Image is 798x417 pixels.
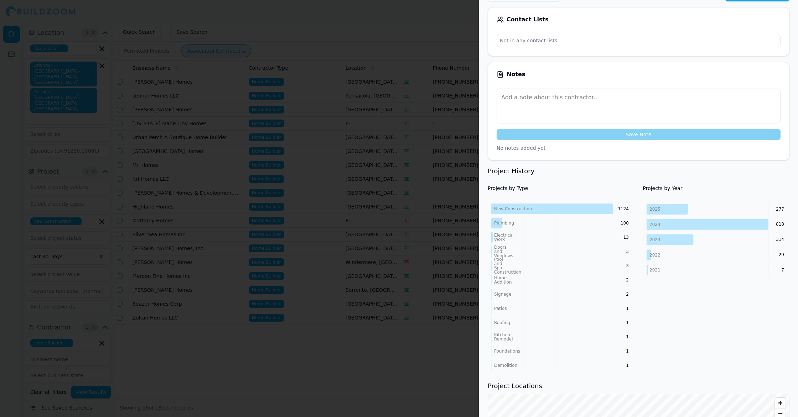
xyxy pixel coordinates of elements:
text: 7 [781,268,784,273]
tspan: Work [494,237,505,242]
h3: Project Locations [488,381,789,391]
text: 1 [626,306,629,311]
h4: Projects by Year [643,185,790,192]
p: No notes added yet [497,144,781,152]
tspan: 2024 [649,222,660,227]
text: 277 [776,207,784,212]
text: 100 [621,221,629,226]
text: 1 [626,334,629,339]
tspan: 2022 [649,253,660,258]
tspan: Kitchen [494,332,510,337]
text: 29 [778,252,784,257]
h3: Project History [488,166,789,176]
tspan: Construction [494,270,521,275]
text: 2 [626,278,629,283]
tspan: Doors [494,245,507,250]
tspan: 2025 [649,207,660,212]
tspan: Patios [494,306,507,311]
text: 2 [626,292,629,297]
tspan: Foundations [494,349,520,354]
text: 3 [626,249,629,254]
tspan: Spa [494,265,502,270]
h4: Projects by Type [488,185,634,192]
tspan: Windows [494,253,513,258]
tspan: Remodel [494,337,513,342]
text: 13 [623,235,629,240]
button: Zoom in [775,398,786,408]
tspan: and [494,249,502,254]
tspan: and [494,261,502,266]
tspan: Roofing [494,320,510,325]
div: Notes [497,71,781,78]
tspan: New Construction [494,206,532,211]
text: 818 [776,222,784,227]
tspan: Demolition [494,363,517,368]
text: 3 [626,263,629,268]
tspan: Signage [494,292,512,297]
tspan: Pool [494,257,503,262]
text: 1 [626,363,629,368]
tspan: Plumbing [494,221,514,226]
tspan: Home [494,275,507,280]
tspan: Electrical [494,233,514,238]
tspan: 2021 [649,268,660,273]
text: 314 [776,237,784,242]
p: Not in any contact lists [497,34,780,47]
div: Contact Lists [497,16,781,23]
tspan: Addition [494,280,512,285]
text: 1124 [618,206,629,211]
text: 1 [626,320,629,325]
tspan: 2023 [649,237,660,242]
text: 1 [626,349,629,354]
